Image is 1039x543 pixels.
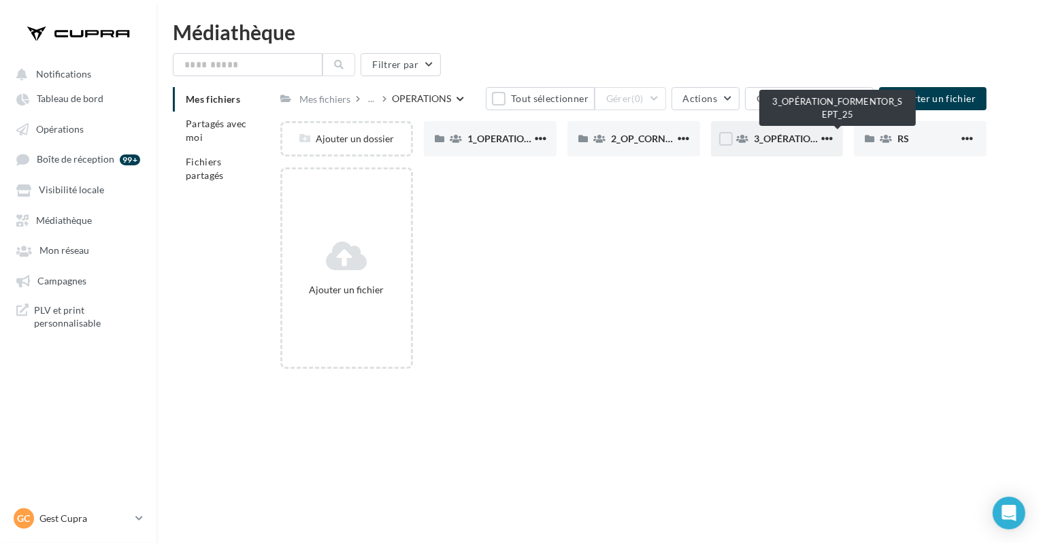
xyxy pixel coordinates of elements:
[37,154,114,165] span: Boîte de réception
[672,87,740,110] button: Actions
[120,154,140,165] div: 99+
[11,506,146,531] a: GC Gest Cupra
[39,184,104,196] span: Visibilité locale
[36,123,84,135] span: Opérations
[288,283,406,297] div: Ajouter un fichier
[745,87,874,110] button: Ouvrir l'éditeur d'image
[299,93,350,106] div: Mes fichiers
[8,177,148,201] a: Visibilité locale
[8,86,148,110] a: Tableau de bord
[34,303,140,330] span: PLV et print personnalisable
[186,156,224,181] span: Fichiers partagés
[37,93,103,105] span: Tableau de bord
[365,89,377,108] div: ...
[879,87,987,110] button: Importer un fichier
[39,512,130,525] p: Gest Cupra
[39,245,89,257] span: Mon réseau
[392,92,451,105] div: OPERATIONS
[186,93,240,105] span: Mes fichiers
[993,497,1025,529] div: Open Intercom Messenger
[18,512,31,525] span: GC
[8,208,148,232] a: Médiathèque
[611,133,699,144] span: 2_OP_CORNER_BEV
[36,214,92,226] span: Médiathèque
[486,87,595,110] button: Tout sélectionner
[683,93,717,104] span: Actions
[467,133,609,144] span: 1_OPERATION_Dispo_immédiate
[36,68,91,80] span: Notifications
[282,132,411,146] div: Ajouter un dossier
[759,90,916,126] div: 3_OPÉRATION_FORMENTOR_SEPT_25
[8,146,148,171] a: Boîte de réception 99+
[37,275,86,286] span: Campagnes
[8,298,148,335] a: PLV et print personnalisable
[8,116,148,141] a: Opérations
[632,93,644,104] span: (0)
[186,118,247,143] span: Partagés avec moi
[8,268,148,293] a: Campagnes
[755,133,923,144] span: 3_OPÉRATION_FORMENTOR_SEPT_25
[173,22,1023,42] div: Médiathèque
[897,133,909,144] span: RS
[8,237,148,262] a: Mon réseau
[890,93,976,104] span: Importer un fichier
[361,53,441,76] button: Filtrer par
[595,87,666,110] button: Gérer(0)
